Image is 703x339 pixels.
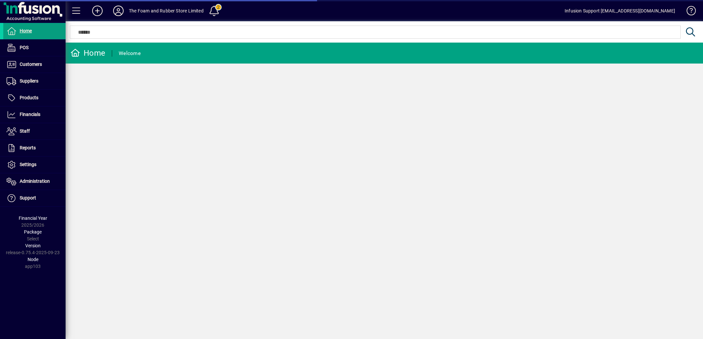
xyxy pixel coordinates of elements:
div: Welcome [119,48,141,59]
span: Suppliers [20,78,38,84]
span: Financials [20,112,40,117]
a: Administration [3,173,66,190]
span: Settings [20,162,36,167]
a: Reports [3,140,66,156]
a: Suppliers [3,73,66,89]
span: Reports [20,145,36,150]
span: Products [20,95,38,100]
span: Financial Year [19,216,47,221]
a: Staff [3,123,66,140]
a: Settings [3,157,66,173]
span: Package [24,229,42,235]
span: Node [28,257,38,262]
div: Infusion Support [EMAIL_ADDRESS][DOMAIN_NAME] [565,6,675,16]
a: Financials [3,106,66,123]
span: Version [25,243,41,248]
div: Home [70,48,105,58]
a: Customers [3,56,66,73]
span: POS [20,45,29,50]
a: Support [3,190,66,206]
button: Profile [108,5,129,17]
a: Knowledge Base [682,1,695,23]
span: Staff [20,128,30,134]
a: POS [3,40,66,56]
span: Administration [20,179,50,184]
span: Support [20,195,36,200]
span: Customers [20,62,42,67]
span: Home [20,28,32,33]
button: Add [87,5,108,17]
a: Products [3,90,66,106]
div: The Foam and Rubber Store Limited [129,6,204,16]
